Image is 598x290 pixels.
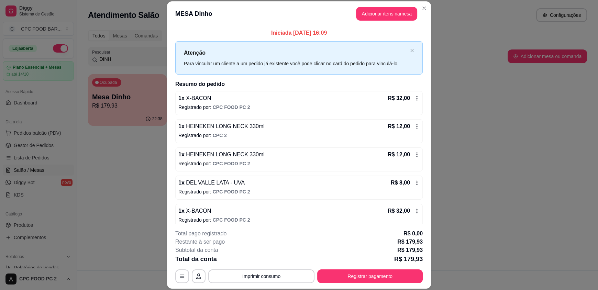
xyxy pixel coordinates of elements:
[394,254,423,264] p: R$ 179,93
[178,179,245,187] p: 1 x
[397,238,423,246] p: R$ 179,93
[185,95,211,101] span: X-BACON
[410,48,414,53] button: close
[175,238,225,246] p: Restante à ser pago
[175,254,217,264] p: Total da conta
[419,3,430,14] button: Close
[213,189,250,194] span: CPC FOOD PC 2
[184,60,407,67] div: Para vincular um cliente a um pedido já existente você pode clicar no card do pedido para vinculá...
[175,246,218,254] p: Subtotal da conta
[388,94,410,102] p: R$ 32,00
[178,188,420,195] p: Registrado por:
[178,207,211,215] p: 1 x
[403,230,423,238] p: R$ 0,00
[184,48,407,57] p: Atenção
[178,104,420,111] p: Registrado por:
[213,161,250,166] span: CPC FOOD PC 2
[178,132,420,139] p: Registrado por:
[356,7,417,21] button: Adicionar itens namesa
[391,179,410,187] p: R$ 8,00
[175,80,423,88] h2: Resumo do pedido
[178,122,265,131] p: 1 x
[317,269,423,283] button: Registrar pagamento
[185,208,211,214] span: X-BACON
[178,94,211,102] p: 1 x
[185,180,245,186] span: DEL VALLE LATA - UVA
[185,152,265,157] span: HEINEKEN LONG NECK 330ml
[178,150,265,159] p: 1 x
[388,207,410,215] p: R$ 32,00
[213,217,250,223] span: CPC FOOD PC 2
[213,133,227,138] span: CPC 2
[185,123,265,129] span: HEINEKEN LONG NECK 330ml
[213,104,250,110] span: CPC FOOD PC 2
[175,29,423,37] p: Iniciada [DATE] 16:09
[388,122,410,131] p: R$ 12,00
[178,216,420,223] p: Registrado por:
[178,160,420,167] p: Registrado por:
[397,246,423,254] p: R$ 179,93
[388,150,410,159] p: R$ 12,00
[175,230,226,238] p: Total pago registrado
[167,1,431,26] header: MESA Dinho
[208,269,314,283] button: Imprimir consumo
